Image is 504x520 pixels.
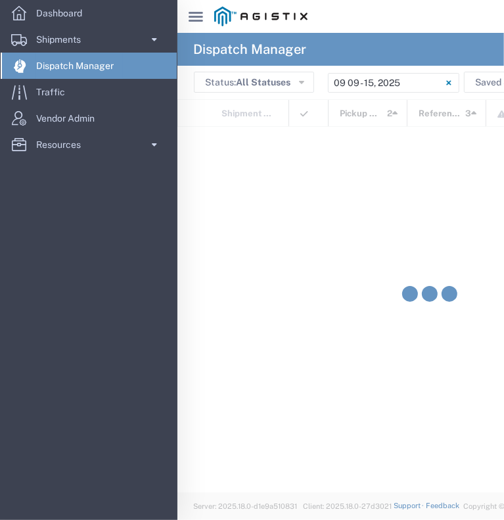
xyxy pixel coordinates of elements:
span: Traffic [36,79,74,105]
img: logo [214,7,308,26]
a: Feedback [426,502,459,509]
span: All Statuses [236,77,290,87]
span: Vendor Admin [36,105,104,131]
span: Shipments [36,26,90,53]
a: Traffic [1,79,177,105]
a: Shipments [1,26,177,53]
span: Server: 2025.18.0-d1e9a510831 [193,502,297,510]
span: Dispatch Manager [36,53,123,79]
h4: Dispatch Manager [193,33,306,66]
button: Status:All Statuses [194,72,314,93]
a: Dispatch Manager [1,53,177,79]
a: Vendor Admin [1,105,177,131]
span: Client: 2025.18.0-27d3021 [303,502,392,510]
a: Support [394,502,426,509]
span: Resources [36,131,90,158]
a: Resources [1,131,177,158]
